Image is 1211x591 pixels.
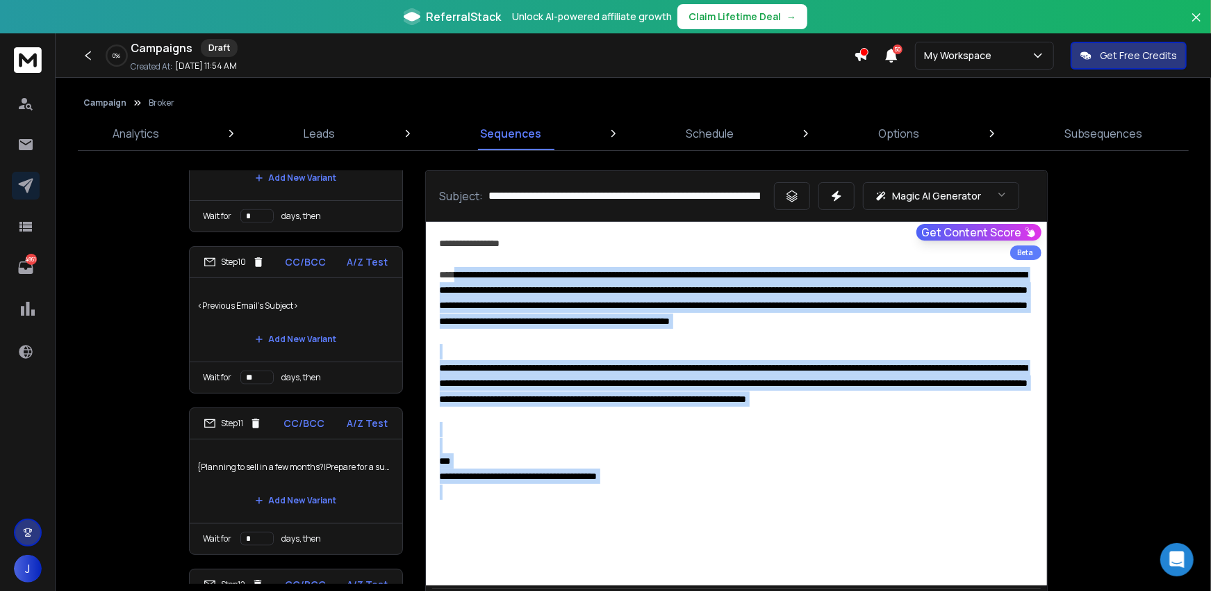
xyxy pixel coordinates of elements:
[286,255,327,269] p: CC/BCC
[1071,42,1187,70] button: Get Free Credits
[204,578,264,591] div: Step 12
[1160,543,1194,576] div: Open Intercom Messenger
[282,372,322,383] p: days, then
[204,211,232,222] p: Wait for
[295,117,343,150] a: Leads
[149,97,174,108] p: Broker
[104,117,167,150] a: Analytics
[244,325,348,353] button: Add New Variant
[198,448,394,487] p: {Planning to sell in a few months?|Prepare for a successful exit|Maximize your company’s value|Ex...
[1056,117,1151,150] a: Subsequences
[113,51,121,60] p: 0 %
[916,224,1041,241] button: Get Content Score
[189,246,403,394] li: Step10CC/BCCA/Z Test<Previous Email's Subject>Add New VariantWait fordays, then
[12,254,40,282] a: 4861
[893,44,903,54] span: 50
[282,533,322,544] p: days, then
[175,60,237,72] p: [DATE] 11:54 AM
[131,61,172,72] p: Created At:
[244,164,348,192] button: Add New Variant
[131,40,192,56] h1: Campaigns
[870,117,928,150] a: Options
[347,255,388,269] p: A/Z Test
[440,188,484,204] p: Subject:
[204,256,265,268] div: Step 10
[244,487,348,515] button: Add New Variant
[14,555,42,583] button: J
[113,125,159,142] p: Analytics
[304,125,335,142] p: Leads
[189,407,403,555] li: Step11CC/BCCA/Z Test{Planning to sell in a few months?|Prepare for a successful exit|Maximize you...
[1187,8,1205,42] button: Close banner
[204,372,232,383] p: Wait for
[472,117,550,150] a: Sequences
[480,125,541,142] p: Sequences
[201,39,238,57] div: Draft
[686,125,734,142] p: Schedule
[1010,245,1041,260] div: Beta
[677,4,807,29] button: Claim Lifetime Deal→
[26,254,37,265] p: 4861
[512,10,672,24] p: Unlock AI-powered affiliate growth
[282,211,322,222] p: days, then
[347,416,388,430] p: A/Z Test
[1100,49,1177,63] p: Get Free Credits
[1064,125,1143,142] p: Subsequences
[426,8,501,25] span: ReferralStack
[878,125,919,142] p: Options
[204,417,262,430] div: Step 11
[786,10,796,24] span: →
[863,182,1019,210] button: Magic AI Generator
[198,286,394,325] p: <Previous Email's Subject>
[83,97,126,108] button: Campaign
[893,189,982,203] p: Magic AI Generator
[677,117,742,150] a: Schedule
[284,416,325,430] p: CC/BCC
[204,533,232,544] p: Wait for
[924,49,997,63] p: My Workspace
